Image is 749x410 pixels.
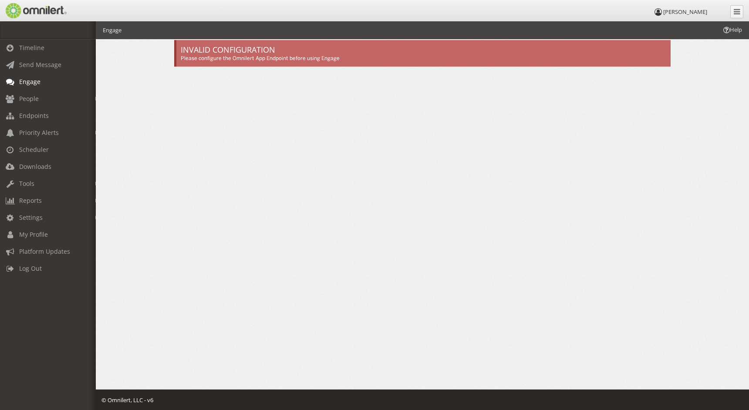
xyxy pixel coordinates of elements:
img: Omnilert [4,3,67,18]
span: [PERSON_NAME] [663,8,707,16]
span: My Profile [19,230,48,239]
h3: INVALID CONFIGURATION [181,44,666,55]
span: Log Out [19,264,42,272]
span: Endpoints [19,111,49,120]
span: Timeline [19,44,44,52]
span: Reports [19,196,42,205]
a: Collapse Menu [730,5,743,18]
span: Settings [19,213,43,222]
span: Engage [19,77,40,86]
p: Please configure the Omnilert App Endpoint before using Engage [181,55,666,62]
span: Help [722,26,742,34]
span: People [19,94,39,103]
span: Send Message [19,60,61,69]
span: Downloads [19,162,51,171]
span: © Omnilert, LLC - v6 [101,396,153,404]
span: Scheduler [19,145,49,154]
span: Priority Alerts [19,128,59,137]
span: Tools [19,179,34,188]
span: Platform Updates [19,247,70,255]
li: Engage [103,26,121,34]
